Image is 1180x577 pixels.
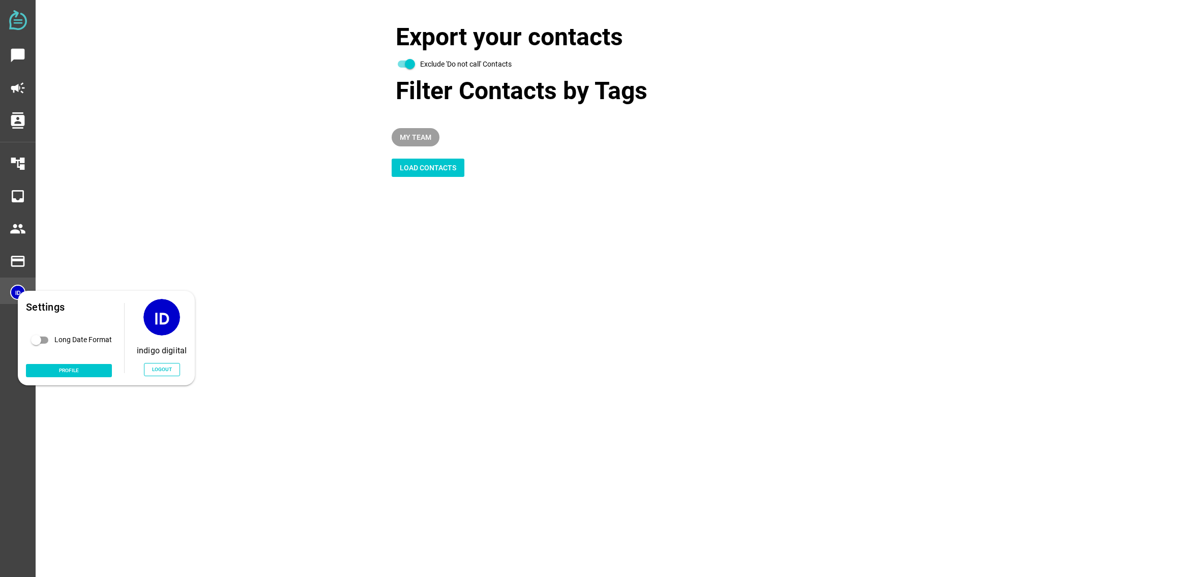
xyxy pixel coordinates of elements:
[396,78,820,104] div: Filter Contacts by Tags
[392,128,439,146] button: My Team
[10,285,25,300] img: 68b7f1fea57813c0fe0b7b19-30.png
[10,156,26,172] i: account_tree
[392,159,464,177] button: Load Contacts
[10,188,26,204] i: inbox
[10,253,26,269] i: payment
[54,335,112,345] div: Long Date Format
[143,299,180,336] img: 68b7f1fea57813c0fe0b7b19.png
[26,299,112,315] div: Settings
[144,363,180,376] button: Logout
[152,365,172,374] span: Logout
[59,366,79,375] span: Profile
[400,131,431,143] span: My Team
[26,364,112,377] a: Profile
[420,59,512,70] div: Exclude 'Do not call' Contacts
[137,344,187,358] div: indigo digiital
[10,112,26,129] i: contacts
[400,162,456,174] span: Load Contacts
[10,221,26,237] i: people
[9,10,27,30] img: svg+xml;base64,PD94bWwgdmVyc2lvbj0iMS4wIiBlbmNvZGluZz0iVVRGLTgiPz4KPHN2ZyB2ZXJzaW9uPSIxLjEiIHZpZX...
[26,330,112,350] div: Long Date Format
[10,47,26,64] i: chat_bubble
[10,80,26,96] i: campaign
[396,24,820,50] div: Export your contacts
[392,54,512,74] div: Exclude 'Do not call' Contacts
